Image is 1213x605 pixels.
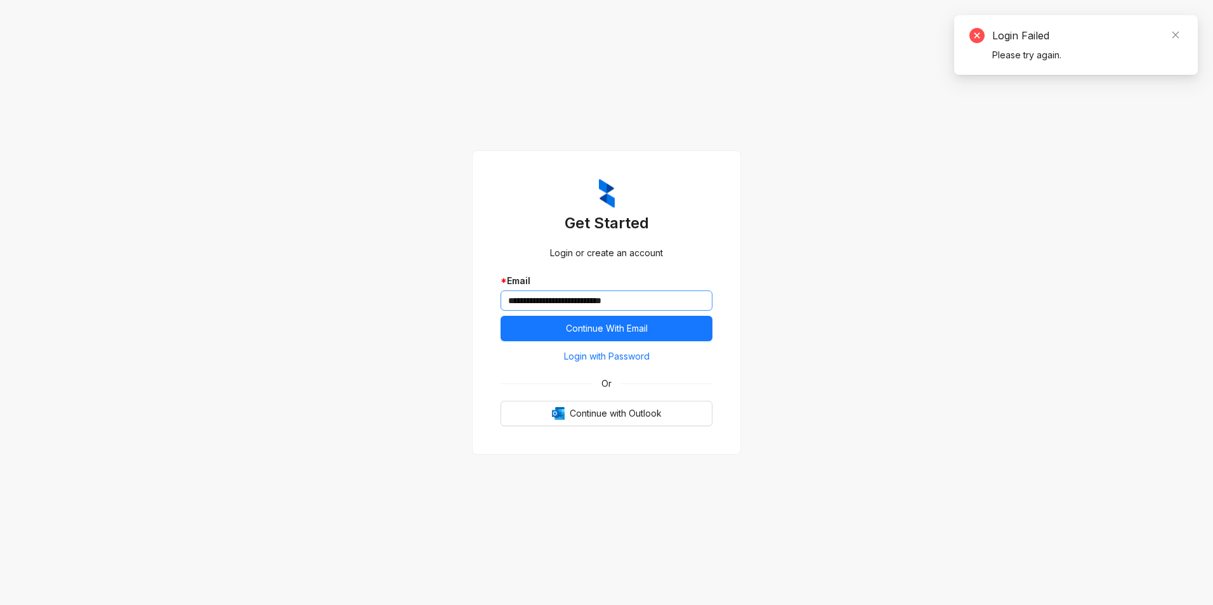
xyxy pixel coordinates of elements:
[992,48,1183,62] div: Please try again.
[552,407,565,420] img: Outlook
[564,349,650,363] span: Login with Password
[501,401,712,426] button: OutlookContinue with Outlook
[570,407,662,420] span: Continue with Outlook
[566,322,648,335] span: Continue With Email
[501,346,712,367] button: Login with Password
[992,28,1183,43] div: Login Failed
[501,213,712,233] h3: Get Started
[1171,30,1180,39] span: close
[969,28,985,43] span: close-circle
[599,179,615,208] img: ZumaIcon
[501,246,712,260] div: Login or create an account
[501,316,712,341] button: Continue With Email
[1169,28,1183,42] a: Close
[593,377,620,391] span: Or
[501,274,712,288] div: Email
